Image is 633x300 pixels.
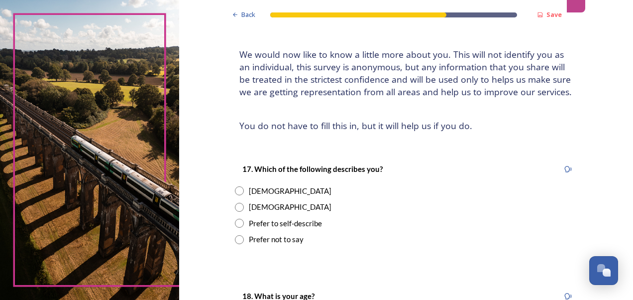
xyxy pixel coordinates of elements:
button: Open Chat [589,256,618,285]
strong: Save [546,10,562,19]
strong: 17. Which of the following describes you? [242,164,383,173]
span: Back [241,10,255,19]
div: Prefer not to say [249,234,304,245]
div: [DEMOGRAPHIC_DATA] [249,201,331,213]
div: [DEMOGRAPHIC_DATA] [249,185,331,197]
h4: We would now like to know a little more about you. This will not identify you as an individual, t... [239,48,573,98]
div: Prefer to self-describe [249,218,322,229]
h4: You do not have to fill this in, but it will help us if you do. [239,120,573,132]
